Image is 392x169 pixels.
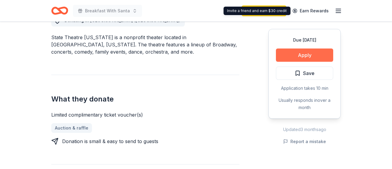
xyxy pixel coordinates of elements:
span: Save [303,69,315,77]
button: Save [276,67,333,80]
div: Application takes 10 min [276,85,333,92]
a: Earn Rewards [289,5,332,16]
div: Limited complimentary ticket voucher(s) [51,111,239,118]
div: Updated 3 months ago [268,126,341,133]
button: Report a mistake [283,138,326,145]
div: Donation is small & easy to send to guests [62,138,158,145]
button: Breakfast With Santa [73,5,142,17]
div: Usually responds in over a month [276,97,333,111]
div: Due [DATE] [276,36,333,44]
div: State Theatre [US_STATE] is a nonprofit theater located in [GEOGRAPHIC_DATA], [US_STATE]. The the... [51,34,239,55]
span: Breakfast With Santa [85,7,130,14]
h2: What they donate [51,94,239,104]
div: Invite a friend and earn $30 credit [223,7,290,15]
a: Home [51,4,68,18]
button: Apply [276,49,333,62]
a: Auction & raffle [51,123,92,133]
a: Start free trial [242,5,286,16]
